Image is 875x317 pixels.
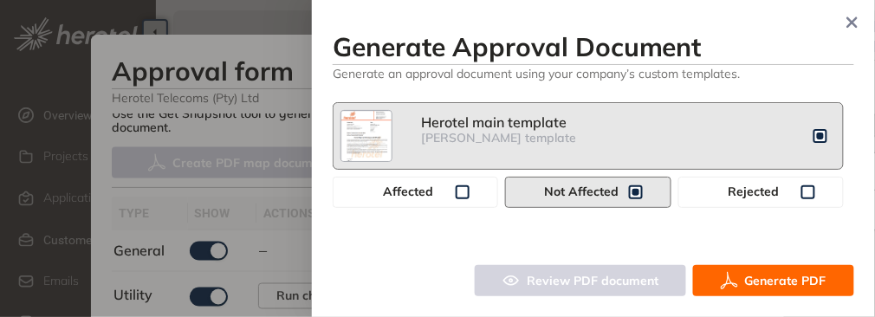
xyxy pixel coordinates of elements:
[333,31,854,62] h3: Generate Approval Document
[333,65,854,81] span: Generate an approval document using your company’s custom templates.
[693,265,854,296] button: Generate PDF
[422,131,813,146] div: [PERSON_NAME] template
[505,177,671,208] button: Not Affected
[422,114,813,131] div: Herotel main template
[534,184,628,199] span: Not Affected
[745,271,826,290] span: Generate PDF
[361,184,456,199] span: Affected
[333,229,480,246] span: Template general info:
[707,184,801,199] span: Rejected
[678,177,844,208] button: Rejected
[341,111,392,161] img: template-image
[333,177,498,208] button: Affected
